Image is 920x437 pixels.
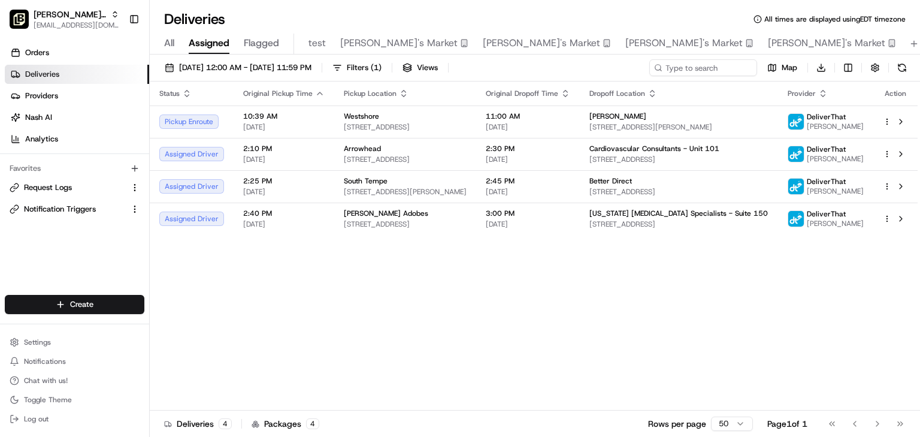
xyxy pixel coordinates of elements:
button: Pei Wei Parent Org[PERSON_NAME] Parent Org[EMAIL_ADDRESS][DOMAIN_NAME] [5,5,124,34]
span: [PERSON_NAME] [37,185,97,195]
span: Pickup Location [344,89,397,98]
span: [DATE] [243,187,325,197]
button: Notification Triggers [5,200,144,219]
span: Deliveries [25,69,59,80]
span: • [99,218,104,227]
button: Settings [5,334,144,351]
span: [DATE] [243,155,325,164]
span: Notifications [24,357,66,366]
span: Settings [24,337,51,347]
p: Welcome 👋 [12,47,218,67]
input: Type to search [649,59,757,76]
span: Arrowhead [344,144,381,153]
a: Powered byPylon [84,296,145,306]
h1: Deliveries [164,10,225,29]
span: DeliverThat [807,177,846,186]
button: Start new chat [204,117,218,132]
img: 1736555255976-a54dd68f-1ca7-489b-9aae-adbdc363a1c4 [12,114,34,135]
span: [PERSON_NAME]'s Market [625,36,743,50]
span: Orders [25,47,49,58]
img: profile_deliverthat_partner.png [788,211,804,227]
div: 4 [306,418,319,429]
span: South Tempe [344,176,388,186]
span: 2:25 PM [243,176,325,186]
a: Orders [5,43,149,62]
span: Create [70,299,93,310]
span: [STREET_ADDRESS] [344,155,467,164]
button: Views [397,59,443,76]
span: Westshore [344,111,379,121]
span: [PERSON_NAME]'s Market [483,36,600,50]
span: Original Dropoff Time [486,89,558,98]
span: [DATE] [106,218,131,227]
span: 2:30 PM [486,144,570,153]
button: Chat with us! [5,372,144,389]
span: 2:45 PM [486,176,570,186]
span: ( 1 ) [371,62,382,73]
img: profile_deliverthat_partner.png [788,114,804,129]
div: Start new chat [54,114,196,126]
img: Masood Aslam [12,206,31,225]
span: test [308,36,326,50]
button: Toggle Theme [5,391,144,408]
button: See all [186,153,218,167]
span: Dropoff Location [589,89,645,98]
div: Page 1 of 1 [767,418,807,430]
span: [DATE] [486,219,570,229]
span: Chat with us! [24,376,68,385]
img: profile_deliverthat_partner.png [788,146,804,162]
a: Deliveries [5,65,149,84]
span: [PERSON_NAME]'s Market [768,36,885,50]
a: Providers [5,86,149,106]
button: Log out [5,411,144,427]
span: [PERSON_NAME] Adobes [344,209,428,218]
img: Brittany Newman [12,174,31,193]
div: 💻 [101,269,111,278]
span: [US_STATE] [MEDICAL_DATA] Specialists - Suite 150 [589,209,768,218]
a: Notification Triggers [10,204,125,215]
span: [STREET_ADDRESS][PERSON_NAME] [589,122,768,132]
span: • [99,185,104,195]
span: Flagged [244,36,279,50]
span: All times are displayed using EDT timezone [764,14,906,24]
span: [DATE] [486,122,570,132]
span: [PERSON_NAME] [589,111,646,121]
span: [DATE] [106,185,131,195]
button: Refresh [894,59,910,76]
span: [DATE] 12:00 AM - [DATE] 11:59 PM [179,62,311,73]
div: We're available if you need us! [54,126,165,135]
input: Clear [31,77,198,89]
span: 11:00 AM [486,111,570,121]
span: Analytics [25,134,58,144]
a: Analytics [5,129,149,149]
span: DeliverThat [807,112,846,122]
span: Knowledge Base [24,267,92,279]
span: Provider [788,89,816,98]
span: Providers [25,91,58,101]
span: [PERSON_NAME] [807,154,864,164]
span: 2:10 PM [243,144,325,153]
div: Favorites [5,159,144,178]
span: Views [417,62,438,73]
span: [DATE] [486,187,570,197]
span: [STREET_ADDRESS][PERSON_NAME] [344,187,467,197]
span: Nash AI [25,112,52,123]
span: [STREET_ADDRESS] [344,219,467,229]
div: Packages [252,418,319,430]
img: Pei Wei Parent Org [10,10,29,29]
span: Log out [24,414,49,424]
span: API Documentation [113,267,192,279]
button: Notifications [5,353,144,370]
div: 4 [219,418,232,429]
span: Notification Triggers [24,204,96,215]
span: [STREET_ADDRESS] [589,219,768,229]
img: profile_deliverthat_partner.png [788,179,804,194]
a: 📗Knowledge Base [7,263,96,284]
span: [STREET_ADDRESS] [589,155,768,164]
img: Nash [12,11,36,35]
span: [DATE] [243,219,325,229]
span: Filters [347,62,382,73]
img: 8016278978528_b943e370aa5ada12b00a_72.png [25,114,47,135]
button: [EMAIL_ADDRESS][DOMAIN_NAME] [34,20,119,30]
button: Filters(1) [327,59,387,76]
